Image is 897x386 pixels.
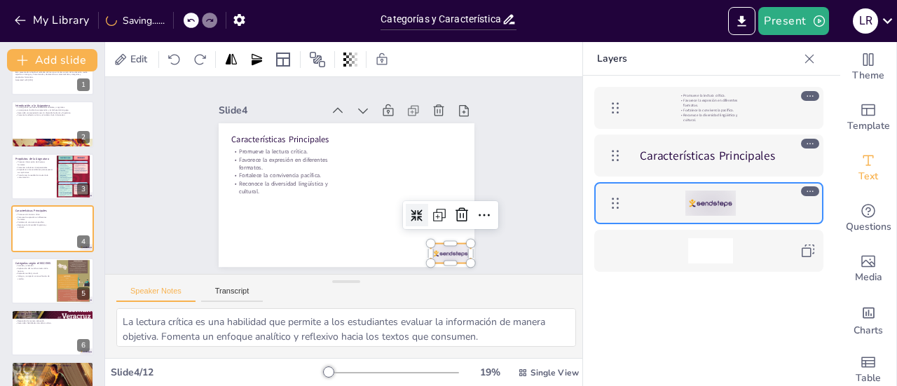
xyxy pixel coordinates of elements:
div: 2 [77,131,90,144]
div: Layout [272,48,294,71]
div: 3 [77,183,90,195]
p: Transformar la realidad a través de la comunicación. [15,174,53,179]
div: Change the overall theme [840,42,896,92]
p: Introducción a la Asignatura [15,103,90,107]
button: Transcript [201,287,263,302]
p: Escuchar de forma activa. [15,315,90,317]
div: 2 [11,101,94,147]
span: Theme [852,68,884,83]
span: Text [858,169,878,184]
button: Export to PowerPoint [728,7,755,35]
div: Add text boxes [840,143,896,193]
p: Promueve la lectura crítica. [15,213,48,216]
p: Interpretación crítica de textos. [15,369,90,372]
p: Promueve la lectura crítica. [369,72,409,172]
p: Favorece la expresión en diferentes formatos. [354,67,401,170]
div: https://cdn.sendsteps.com/images/logo/sendsteps_logo_white.pnghttps://cdn.sendsteps.com/images/lo... [594,182,823,224]
p: Responder de manera adecuada. [15,319,90,322]
div: Promueve la lectura crítica.Favorece la expresión en diferentes formatos.Fortalece la convivencia... [594,87,823,129]
p: Reconoce la diversidad lingüística y cultural. [15,223,48,228]
p: Fortalece la convivencia pacífica. [679,108,741,113]
span: Single View [530,367,579,378]
p: La asignatura promueve habilidades verbales y cognitivas. [15,106,90,109]
p: Desarrolla una apreciación por la diversidad cultural y lingüística. [15,111,90,114]
p: Atender y entender. [15,264,53,267]
div: 6 [77,339,90,352]
p: Reconoce la diversidad lingüística y cultural. [331,60,378,163]
p: Fomentar el hábito lector. [15,366,90,369]
p: Categorías según el MCCEMS [15,261,53,265]
div: Add images, graphics, shapes or video [840,244,896,294]
p: Esta presentación aborda el rediseño del marco curricular común de la educación media superior en... [15,71,90,78]
p: Empoderar a los estudiantes para expresar sus opiniones. [15,169,53,174]
span: Questions [846,219,891,235]
p: Exploración del Mundo a través de la Lectura [15,364,90,368]
p: Reconoce la diversidad lingüística y cultural. [679,113,741,123]
div: Add charts and graphs [840,294,896,345]
div: Get real-time input from your audience [840,193,896,244]
span: Position [309,51,326,68]
div: Características Principales [594,135,823,177]
p: Fortalece la convivencia pacífica. [346,65,385,165]
p: Acercarse a la realidad y al conocimiento. [15,372,90,375]
div: Slide 4 [409,72,453,175]
div: 4 [77,235,90,248]
span: Table [856,371,881,386]
p: La asignatura facilita la comprensión y el disfrute del lenguaje. [15,109,90,111]
p: Características Principales [15,209,48,213]
button: L R [853,7,878,35]
p: Fomenta la reflexión crítica y el análisis de la información. [15,113,90,116]
p: Atender y Entender [15,312,90,316]
span: Media [855,270,882,285]
textarea: La lectura crítica es una habilidad que permite a los estudiantes evaluar la información de maner... [116,308,576,347]
p: Expresión verbal y visual. [15,272,53,275]
p: Procesar información de diversos formatos. [15,161,53,166]
div: 1 [77,78,90,91]
div: 1 [11,49,94,95]
div: 3 [11,153,94,200]
div: 5 [11,258,94,304]
p: Favorece la expresión en diferentes formatos. [15,216,48,221]
p: Promueve la lectura crítica. [679,93,741,98]
p: Indagar y compartir como vehículos de cambio. [15,275,53,280]
span: Template [847,118,890,134]
div: L R [853,8,878,34]
p: Generated with [URL] [15,78,90,81]
button: Present [758,7,828,35]
p: Propósitos de la Asignatura [15,157,53,161]
div: 6 [11,310,94,356]
p: Exploración del mundo a través de la lectura. [15,267,53,272]
div: Slide 4 / 12 [111,366,324,379]
p: Fortalece la convivencia pacífica. [15,221,48,223]
p: Layers [597,42,798,76]
span: Charts [854,323,883,338]
input: Insert title [381,9,501,29]
p: Desarrollar habilidades lingüísticas. [15,374,90,377]
p: Fomentar relaciones interpersonales. [15,166,53,169]
div: 19 % [473,366,507,379]
div: Add ready made slides [840,92,896,143]
div: 5 [77,287,90,300]
button: My Library [11,9,95,32]
button: Speaker Notes [116,287,196,302]
span: Edit [128,53,150,66]
p: Características Principales [640,147,781,164]
p: Desarrollar habilidades de análisis crítico. [15,322,90,325]
div: Saving...... [106,14,165,27]
p: Favorece la expresión en diferentes formatos. [679,98,741,108]
p: Características Principales [378,76,421,177]
div: 4 [11,205,94,251]
p: Interpretar intenciones y significados. [15,317,90,319]
button: Add slide [7,49,97,71]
